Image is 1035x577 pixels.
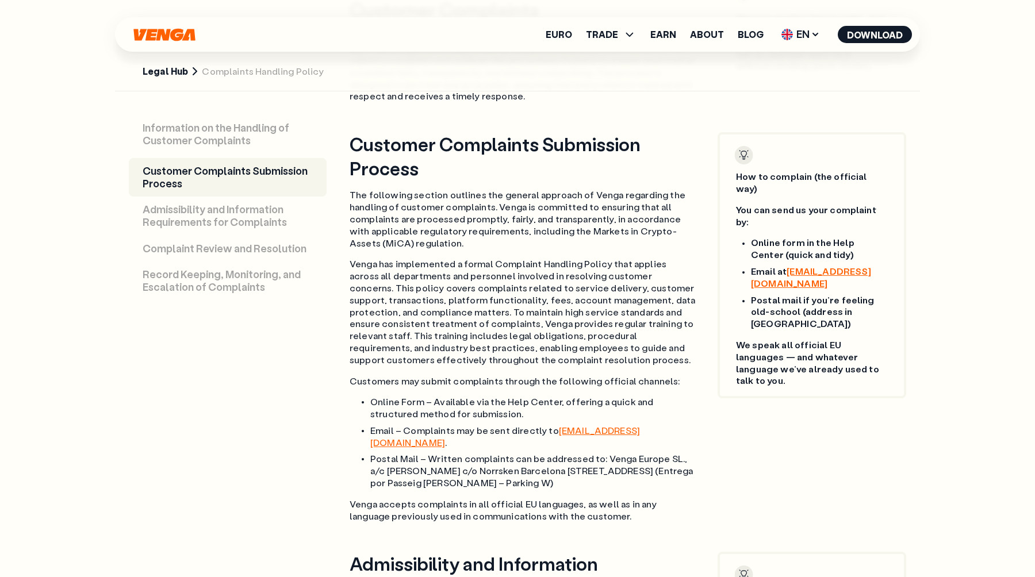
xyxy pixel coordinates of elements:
[143,165,313,190] p: Customer Complaints Submission Process
[650,30,676,39] a: Earn
[838,26,912,43] button: Download
[586,28,637,41] span: TRADE
[742,266,888,290] li: Email at
[350,375,697,387] p: Customers may submit complaints through the following official channels:
[742,294,888,330] li: Postal mail if you’re feeling old-school (address in [GEOGRAPHIC_DATA])
[742,237,888,261] li: Online form in the Help Center (quick and tidy)
[751,265,871,289] a: [EMAIL_ADDRESS][DOMAIN_NAME]
[586,30,618,39] span: TRADE
[129,197,327,235] a: Admissibility and Information Requirements for Complaints
[129,236,327,262] a: Complaint Review and Resolution
[361,453,697,488] li: Postal Mail – Written complaints can be addressed to: Venga Europe SL., a/c [PERSON_NAME] c/o Nor...
[736,171,888,195] p: How to complain (the official way)
[202,66,324,78] span: Complaints Handling Policy
[350,132,697,180] h2: Customer Complaints Submission Process
[129,261,327,300] a: Record Keeping, Monitoring, and Escalation of Complaints
[129,110,327,158] a: Information on the Handling of Customer Complaints
[736,339,888,387] p: We speak all official EU languages — and whatever language we’ve already used to talk to you.
[370,424,640,448] a: [EMAIL_ADDRESS][DOMAIN_NAME]
[350,189,697,249] p: The following section outlines the general approach of Venga regarding the handling of customer c...
[738,30,764,39] a: Blog
[129,158,327,197] a: Customer Complaints Submission Process
[132,28,197,41] svg: Home
[546,30,572,39] a: Euro
[690,30,724,39] a: About
[361,425,697,449] li: Email – Complaints may be sent directly to .
[777,25,824,44] span: EN
[781,29,793,40] img: flag-uk
[143,203,313,228] p: Admissibility and Information Requirements for Complaints
[350,498,697,522] p: Venga accepts complaints in all official EU languages, as well as in any language previously used...
[361,396,697,420] li: Online Form – Available via the Help Center, offering a quick and structured method for submission.
[350,258,697,366] p: Venga has implemented a formal Complaint Handling Policy that applies across all departments and ...
[736,204,888,228] p: You can send us your complaint by:
[143,243,306,255] p: Complaint Review and Resolution
[143,122,313,147] p: Information on the Handling of Customer Complaints
[143,66,188,78] a: Legal Hub
[143,268,313,293] p: Record Keeping, Monitoring, and Escalation of Complaints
